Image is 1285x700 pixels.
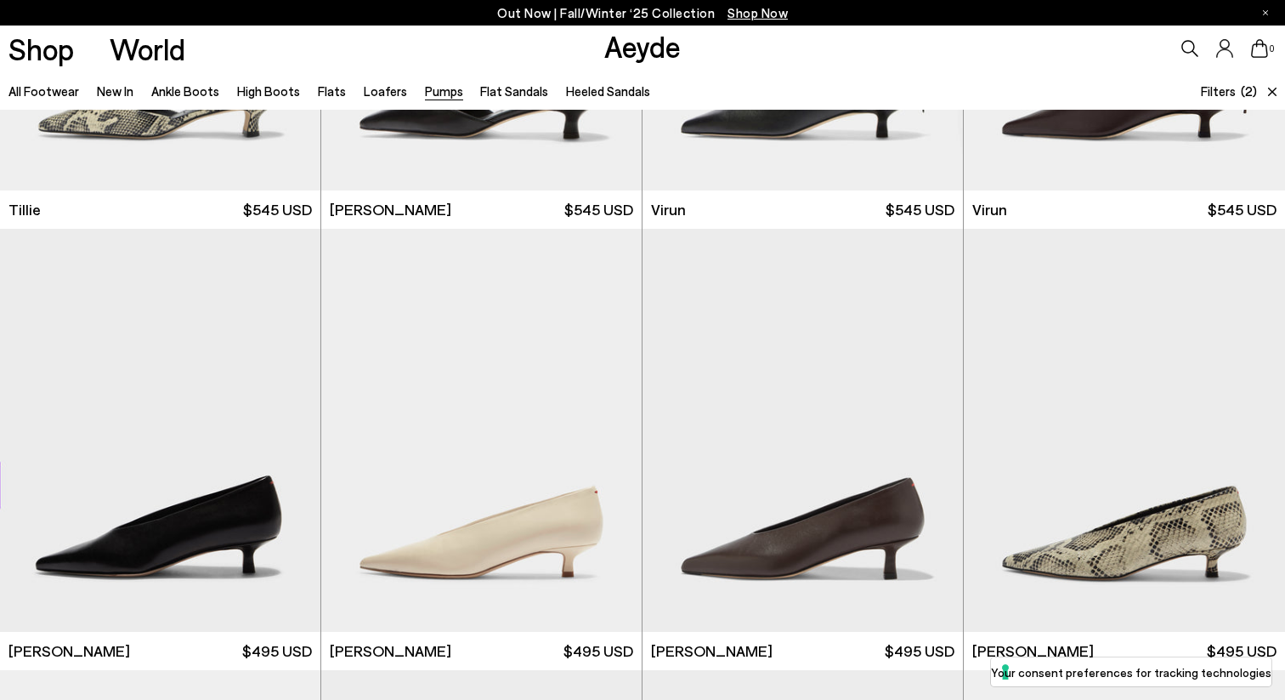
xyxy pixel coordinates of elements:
span: $545 USD [564,199,633,220]
span: [PERSON_NAME] [651,640,773,662]
a: Virun $545 USD [964,191,1285,229]
img: Clara Pointed-Toe Pumps [321,229,642,632]
a: New In [97,83,133,99]
span: $545 USD [243,199,312,220]
a: Aeyde [604,28,681,64]
span: Tillie [8,199,41,220]
button: Your consent preferences for tracking technologies [991,657,1271,686]
img: Clara Pointed-Toe Pumps [642,229,963,632]
a: Pumps [425,83,463,99]
a: Heeled Sandals [566,83,650,99]
img: Clara Pointed-Toe Pumps [964,229,1285,632]
span: $495 USD [242,640,312,662]
a: [PERSON_NAME] $545 USD [321,191,642,229]
a: High Boots [237,83,300,99]
a: 0 [1251,39,1268,58]
span: [PERSON_NAME] [8,640,130,662]
a: Shop [8,34,74,64]
span: $495 USD [1207,640,1277,662]
span: (2) [1241,82,1257,101]
span: [PERSON_NAME] [330,199,451,220]
a: Flats [318,83,346,99]
a: All Footwear [8,83,79,99]
span: Virun [972,199,1007,220]
span: $545 USD [1208,199,1277,220]
a: World [110,34,185,64]
span: Virun [651,199,686,220]
p: Out Now | Fall/Winter ‘25 Collection [497,3,788,24]
a: Flat Sandals [480,83,548,99]
span: 0 [1268,44,1277,54]
a: Virun $545 USD [642,191,963,229]
a: [PERSON_NAME] $495 USD [642,632,963,670]
span: $495 USD [885,640,954,662]
span: [PERSON_NAME] [972,640,1094,662]
a: [PERSON_NAME] $495 USD [964,632,1285,670]
span: $545 USD [886,199,954,220]
label: Your consent preferences for tracking technologies [991,663,1271,681]
span: $495 USD [563,640,633,662]
span: Filters [1201,83,1236,99]
a: Loafers [364,83,407,99]
a: Ankle Boots [151,83,219,99]
span: Navigate to /collections/new-in [727,5,788,20]
span: [PERSON_NAME] [330,640,451,662]
a: [PERSON_NAME] $495 USD [321,632,642,670]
